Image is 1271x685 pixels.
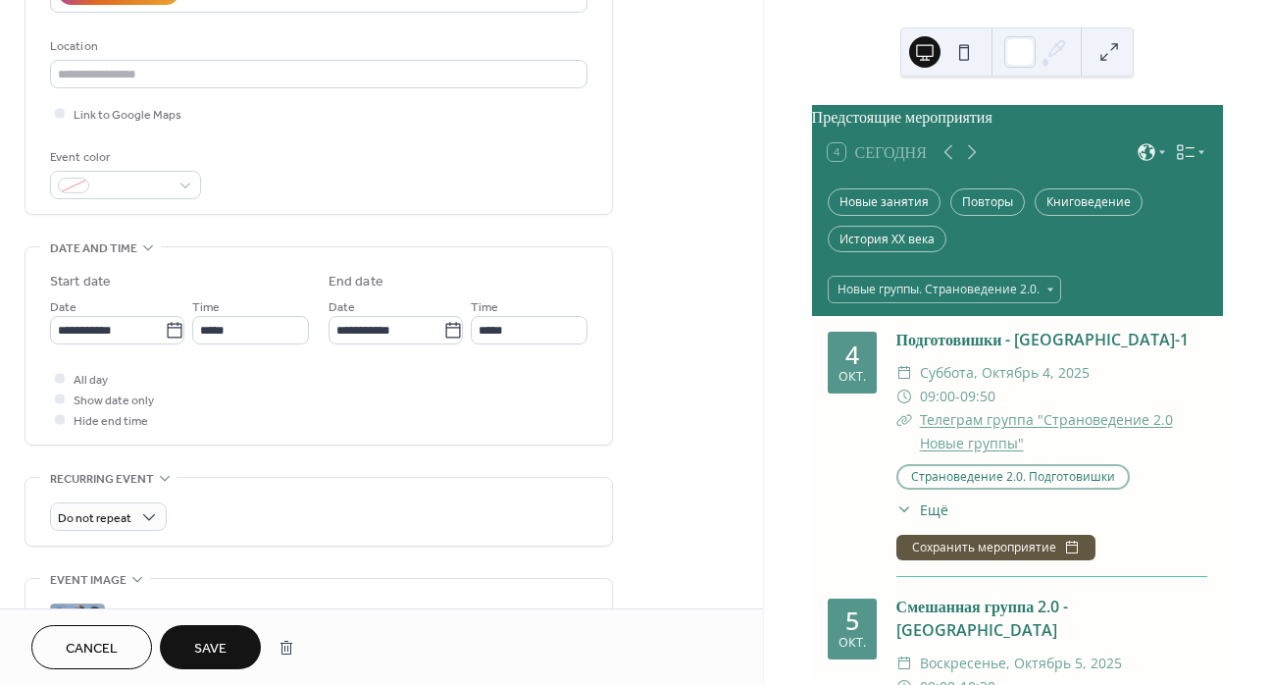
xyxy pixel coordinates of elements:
span: Date and time [50,238,137,259]
div: ​ [896,361,912,385]
div: End date [329,272,383,292]
button: Cancel [31,625,152,669]
span: Date [329,297,355,318]
div: 5 [845,608,859,633]
button: Save [160,625,261,669]
span: суббота, октябрь 4, 2025 [920,361,1090,385]
span: Link to Google Maps [74,105,181,126]
div: 4 [845,342,859,367]
div: ​ [896,500,912,520]
div: ​ [896,385,912,408]
span: Save [194,639,227,659]
div: ; [50,604,105,659]
div: Location [50,36,584,57]
div: Event color [50,147,197,168]
span: Event image [50,570,127,591]
button: Сохранить мероприятие [896,535,1095,560]
span: Time [471,297,498,318]
a: Смешанная группа 2.0 - [GEOGRAPHIC_DATA] [896,596,1069,641]
span: Time [192,297,220,318]
span: Date [50,297,76,318]
div: ​ [896,408,912,432]
div: Новые занятия [828,188,941,216]
button: ​Ещё [896,500,948,520]
span: 09:00 [920,385,955,408]
div: Повторы [950,188,1025,216]
div: История XX века [828,226,946,253]
a: Подготовишки - [GEOGRAPHIC_DATA]-1 [896,329,1190,350]
span: воскресенье, октябрь 5, 2025 [920,652,1122,675]
span: Show date only [74,391,154,411]
div: окт. [839,637,866,650]
div: окт. [839,371,866,384]
div: Предстоящие мероприятия [812,105,1223,129]
span: Cancel [66,639,118,659]
span: - [955,385,960,408]
span: All day [74,370,108,391]
div: Start date [50,272,111,292]
span: Ещё [920,500,948,520]
a: Телеграм группа "Страноведение 2.0 Новые группы" [920,410,1173,452]
div: Книговедение [1035,188,1143,216]
span: Do not repeat [58,507,131,530]
span: Hide end time [74,411,148,432]
span: 09:50 [960,385,995,408]
span: Recurring event [50,469,154,490]
div: ​ [896,652,912,675]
